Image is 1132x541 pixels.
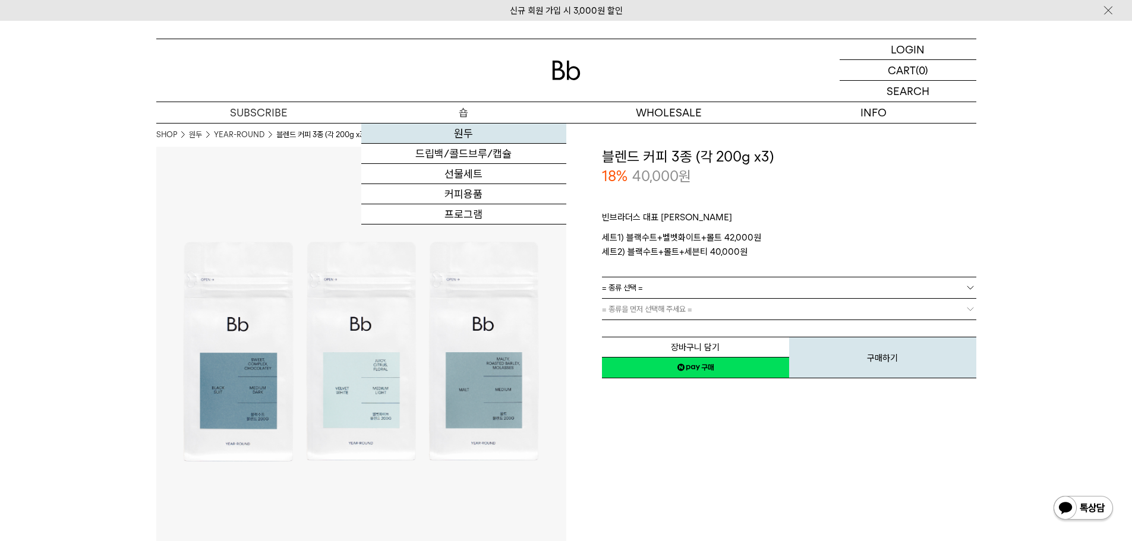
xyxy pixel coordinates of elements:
p: 빈브라더스 대표 [PERSON_NAME] [602,210,976,230]
img: 로고 [552,61,581,80]
a: 커피용품 [361,184,566,204]
a: 신규 회원 가입 시 3,000원 할인 [510,5,623,16]
p: SEARCH [887,81,929,102]
a: 원두 [361,124,566,144]
a: 새창 [602,357,789,378]
p: 18% [602,166,628,186]
h3: 블렌드 커피 3종 (각 200g x3) [602,147,976,167]
a: 드립백/콜드브루/캡슐 [361,144,566,164]
span: = 종류을 먼저 선택해 주세요 = [602,299,692,319]
button: 구매하기 [789,337,976,378]
img: 카카오톡 채널 1:1 채팅 버튼 [1052,495,1114,523]
a: YEAR-ROUND [214,129,264,141]
a: SUBSCRIBE [156,102,361,123]
p: 세트1) 블랙수트+벨벳화이트+몰트 42,000원 세트2) 블랙수트+몰트+세븐티 40,000원 [602,230,976,259]
a: 프로그램 [361,204,566,224]
p: INFO [771,102,976,123]
a: 선물세트 [361,164,566,184]
p: (0) [916,60,928,80]
a: CART (0) [840,60,976,81]
span: = 종류 선택 = [602,277,643,298]
a: LOGIN [840,39,976,60]
p: CART [888,60,916,80]
a: SHOP [156,129,177,141]
a: 원두 [189,129,202,141]
a: 숍 [361,102,566,123]
p: WHOLESALE [566,102,771,123]
button: 장바구니 담기 [602,337,789,357]
p: 40,000 [632,166,691,186]
p: LOGIN [891,39,925,59]
span: 원 [679,167,691,185]
li: 블렌드 커피 3종 (각 200g x3) [276,129,366,141]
